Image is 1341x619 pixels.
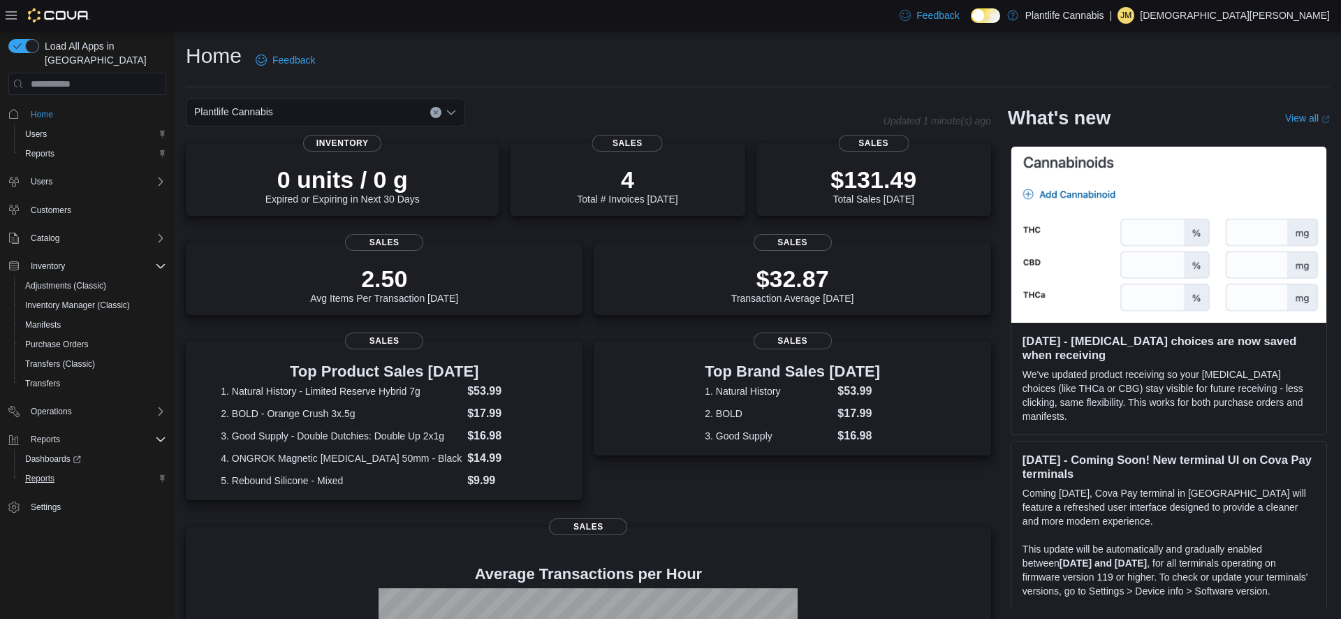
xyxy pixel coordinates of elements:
[194,103,273,120] span: Plantlife Cannabis
[221,474,462,488] dt: 5. Rebound Silicone - Mixed
[221,451,462,465] dt: 4. ONGROK Magnetic [MEDICAL_DATA] 50mm - Black
[39,39,166,67] span: Load All Apps in [GEOGRAPHIC_DATA]
[837,428,880,444] dd: $16.98
[31,109,53,120] span: Home
[467,405,548,422] dd: $17.99
[1008,107,1111,129] h2: What's new
[20,336,94,353] a: Purchase Orders
[8,98,166,553] nav: Complex example
[310,265,458,293] p: 2.50
[3,430,172,449] button: Reports
[25,202,77,219] a: Customers
[221,384,462,398] dt: 1. Natural History - Limited Reserve Hybrid 7g
[1023,334,1315,362] h3: [DATE] - [MEDICAL_DATA] choices are now saved when receiving
[577,166,677,205] div: Total # Invoices [DATE]
[916,8,959,22] span: Feedback
[705,384,832,398] dt: 1. Natural History
[265,166,420,205] div: Expired or Expiring in Next 30 Days
[1117,7,1134,24] div: Jaina Macdonald
[25,129,47,140] span: Users
[31,233,59,244] span: Catalog
[20,316,66,333] a: Manifests
[467,450,548,467] dd: $14.99
[705,407,832,421] dt: 2. BOLD
[3,172,172,191] button: Users
[20,297,166,314] span: Inventory Manager (Classic)
[731,265,854,293] p: $32.87
[25,201,166,219] span: Customers
[3,103,172,124] button: Home
[430,107,441,118] button: Clear input
[20,470,60,487] a: Reports
[1023,542,1315,598] p: This update will be automatically and gradually enabled between , for all terminals operating on ...
[31,434,60,445] span: Reports
[31,406,72,417] span: Operations
[1023,453,1315,481] h3: [DATE] - Coming Soon! New terminal UI on Cova Pay terminals
[3,402,172,421] button: Operations
[577,166,677,194] p: 4
[20,145,60,162] a: Reports
[14,374,172,393] button: Transfers
[1023,486,1315,528] p: Coming [DATE], Cova Pay terminal in [GEOGRAPHIC_DATA] will feature a refreshed user interface des...
[705,429,832,443] dt: 3. Good Supply
[754,333,832,349] span: Sales
[467,383,548,400] dd: $53.99
[20,145,166,162] span: Reports
[20,336,166,353] span: Purchase Orders
[20,126,52,143] a: Users
[1025,7,1104,24] p: Plantlife Cannabis
[310,265,458,304] div: Avg Items Per Transaction [DATE]
[20,297,135,314] a: Inventory Manager (Classic)
[971,23,972,24] span: Dark Mode
[20,470,166,487] span: Reports
[20,277,112,294] a: Adjustments (Classic)
[25,453,81,465] span: Dashboards
[3,497,172,517] button: Settings
[884,115,991,126] p: Updated 1 minute(s) ago
[250,46,321,74] a: Feedback
[14,144,172,163] button: Reports
[3,200,172,220] button: Customers
[467,472,548,489] dd: $9.99
[25,230,166,247] span: Catalog
[272,53,315,67] span: Feedback
[705,363,880,380] h3: Top Brand Sales [DATE]
[31,502,61,513] span: Settings
[20,316,166,333] span: Manifests
[25,280,106,291] span: Adjustments (Classic)
[20,375,166,392] span: Transfers
[303,135,381,152] span: Inventory
[3,256,172,276] button: Inventory
[25,106,59,123] a: Home
[837,383,880,400] dd: $53.99
[837,405,880,422] dd: $17.99
[838,135,909,152] span: Sales
[446,107,457,118] button: Open list of options
[31,176,52,187] span: Users
[25,499,66,516] a: Settings
[14,335,172,354] button: Purchase Orders
[894,1,965,29] a: Feedback
[731,265,854,304] div: Transaction Average [DATE]
[1110,7,1113,24] p: |
[14,449,172,469] a: Dashboards
[221,429,462,443] dt: 3. Good Supply - Double Dutchies: Double Up 2x1g
[20,356,101,372] a: Transfers (Classic)
[25,473,54,484] span: Reports
[221,363,548,380] h3: Top Product Sales [DATE]
[25,105,166,122] span: Home
[830,166,916,194] p: $131.49
[25,258,71,275] button: Inventory
[1060,558,1147,569] strong: [DATE] and [DATE]
[31,205,71,216] span: Customers
[25,173,58,190] button: Users
[25,230,65,247] button: Catalog
[1285,112,1330,124] a: View allExternal link
[14,469,172,488] button: Reports
[14,296,172,315] button: Inventory Manager (Classic)
[221,407,462,421] dt: 2. BOLD - Orange Crush 3x.5g
[25,498,166,516] span: Settings
[25,403,78,420] button: Operations
[20,277,166,294] span: Adjustments (Classic)
[549,518,627,535] span: Sales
